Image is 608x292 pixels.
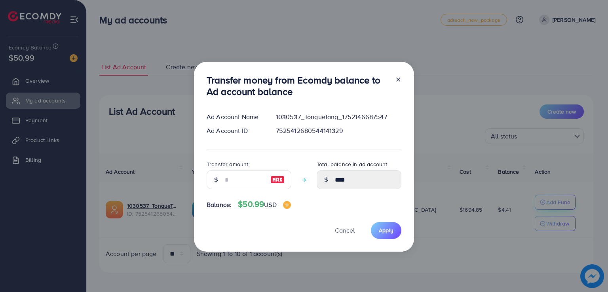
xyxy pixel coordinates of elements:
[270,112,408,121] div: 1030537_TongueTang_1752146687547
[325,222,365,239] button: Cancel
[207,74,389,97] h3: Transfer money from Ecomdy balance to Ad account balance
[335,226,355,235] span: Cancel
[200,126,270,135] div: Ad Account ID
[283,201,291,209] img: image
[238,199,291,209] h4: $50.99
[270,175,285,184] img: image
[317,160,387,168] label: Total balance in ad account
[371,222,401,239] button: Apply
[207,200,232,209] span: Balance:
[379,226,393,234] span: Apply
[264,200,276,209] span: USD
[207,160,248,168] label: Transfer amount
[200,112,270,121] div: Ad Account Name
[270,126,408,135] div: 7525412680544141329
